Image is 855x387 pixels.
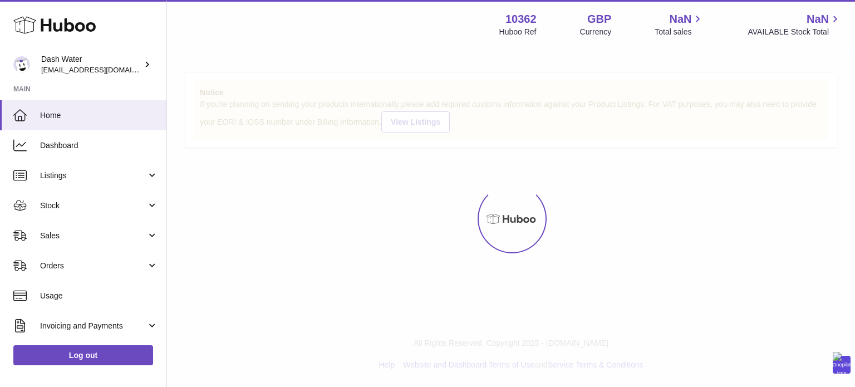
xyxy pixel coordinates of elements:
[13,56,30,73] img: bea@dash-water.com
[580,27,612,37] div: Currency
[13,345,153,365] a: Log out
[41,54,141,75] div: Dash Water
[40,261,146,271] span: Orders
[40,231,146,241] span: Sales
[655,12,704,37] a: NaN Total sales
[505,12,537,27] strong: 10362
[40,321,146,331] span: Invoicing and Payments
[40,170,146,181] span: Listings
[807,12,829,27] span: NaN
[748,12,842,37] a: NaN AVAILABLE Stock Total
[748,27,842,37] span: AVAILABLE Stock Total
[40,291,158,301] span: Usage
[40,140,158,151] span: Dashboard
[41,65,164,74] span: [EMAIL_ADDRESS][DOMAIN_NAME]
[655,27,704,37] span: Total sales
[587,12,611,27] strong: GBP
[499,27,537,37] div: Huboo Ref
[40,110,158,121] span: Home
[669,12,691,27] span: NaN
[40,200,146,211] span: Stock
